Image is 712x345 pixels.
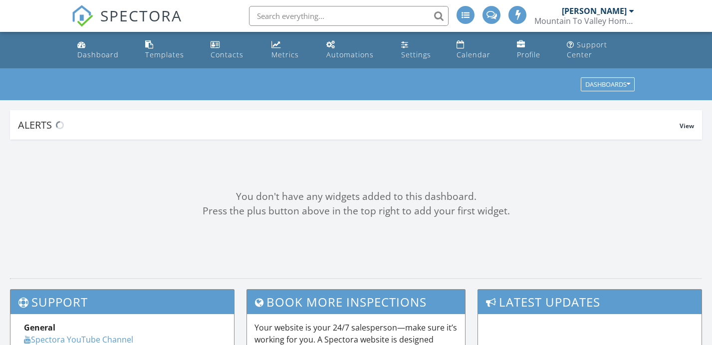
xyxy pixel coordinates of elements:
div: Dashboards [585,81,630,88]
div: You don't have any widgets added to this dashboard. [10,189,702,204]
div: Contacts [211,50,243,59]
a: Support Center [563,36,639,64]
h3: Support [10,290,234,314]
div: Calendar [457,50,490,59]
a: Templates [141,36,199,64]
a: Settings [397,36,445,64]
span: SPECTORA [100,5,182,26]
div: Automations [326,50,374,59]
div: Settings [401,50,431,59]
input: Search everything... [249,6,449,26]
a: Metrics [267,36,314,64]
button: Dashboards [581,78,635,92]
a: Company Profile [513,36,555,64]
a: Dashboard [73,36,133,64]
img: The Best Home Inspection Software - Spectora [71,5,93,27]
a: Automations (Basic) [322,36,389,64]
div: Profile [517,50,540,59]
a: Spectora YouTube Channel [24,334,133,345]
div: Metrics [271,50,299,59]
strong: General [24,322,55,333]
a: Contacts [207,36,259,64]
div: Support Center [567,40,607,59]
h3: Book More Inspections [247,290,465,314]
h3: Latest Updates [478,290,702,314]
div: Mountain To Valley Home Inspections, LLC. [534,16,634,26]
div: [PERSON_NAME] [562,6,627,16]
a: Calendar [453,36,504,64]
span: View [680,122,694,130]
div: Press the plus button above in the top right to add your first widget. [10,204,702,218]
a: SPECTORA [71,13,182,34]
div: Alerts [18,118,680,132]
div: Templates [145,50,184,59]
div: Dashboard [77,50,119,59]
